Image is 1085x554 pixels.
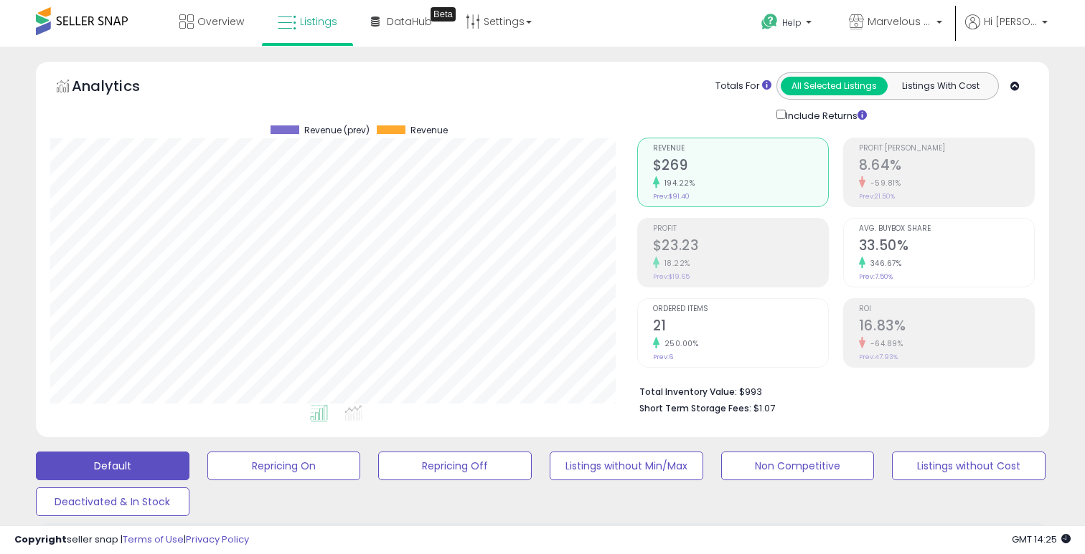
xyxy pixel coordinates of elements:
small: -59.81% [865,178,901,188]
span: Marvelous Enterprises [868,14,932,29]
span: 2025-09-11 14:25 GMT [1012,532,1071,546]
small: -64.89% [865,338,903,349]
button: Listings without Cost [892,452,1046,480]
b: Short Term Storage Fees: [639,402,751,414]
button: Default [36,452,189,480]
a: Help [750,2,826,47]
a: Hi [PERSON_NAME] [965,14,1048,47]
span: Revenue [410,125,448,135]
span: Overview [197,14,244,29]
small: 194.22% [659,178,695,188]
span: $1.07 [753,401,775,415]
span: Profit [653,225,828,233]
strong: Copyright [14,532,67,546]
button: Listings without Min/Max [550,452,703,480]
small: 250.00% [659,338,699,349]
h2: 8.64% [859,157,1034,176]
small: Prev: $91.40 [653,192,690,201]
span: DataHub [387,14,432,29]
h2: $269 [653,157,828,176]
b: Total Inventory Value: [639,386,737,398]
small: 346.67% [865,258,902,269]
span: Hi [PERSON_NAME] [984,14,1038,29]
span: ROI [859,305,1034,313]
button: Listings With Cost [887,77,994,95]
small: Prev: 21.50% [859,192,895,201]
h2: $23.23 [653,237,828,257]
span: Listings [300,14,337,29]
a: Terms of Use [123,532,184,546]
small: Prev: $19.65 [653,272,690,281]
span: Avg. Buybox Share [859,225,1034,233]
span: Revenue (prev) [304,125,370,135]
li: $993 [639,382,1024,399]
button: All Selected Listings [781,77,888,95]
i: Get Help [761,13,779,31]
span: Ordered Items [653,305,828,313]
button: Deactivated & In Stock [36,487,189,516]
span: Profit [PERSON_NAME] [859,145,1034,153]
h2: 16.83% [859,317,1034,337]
h5: Analytics [72,76,168,100]
h2: 21 [653,317,828,337]
button: Repricing Off [378,452,532,480]
span: Revenue [653,145,828,153]
span: Help [782,16,802,29]
div: Tooltip anchor [431,7,456,22]
small: Prev: 7.50% [859,272,893,281]
small: Prev: 6 [653,353,673,361]
div: Totals For [715,80,771,93]
div: seller snap | | [14,533,249,547]
a: Privacy Policy [186,532,249,546]
h2: 33.50% [859,237,1034,257]
button: Repricing On [207,452,361,480]
small: 18.22% [659,258,690,269]
div: Include Returns [766,107,884,123]
button: Non Competitive [721,452,875,480]
small: Prev: 47.93% [859,353,898,361]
